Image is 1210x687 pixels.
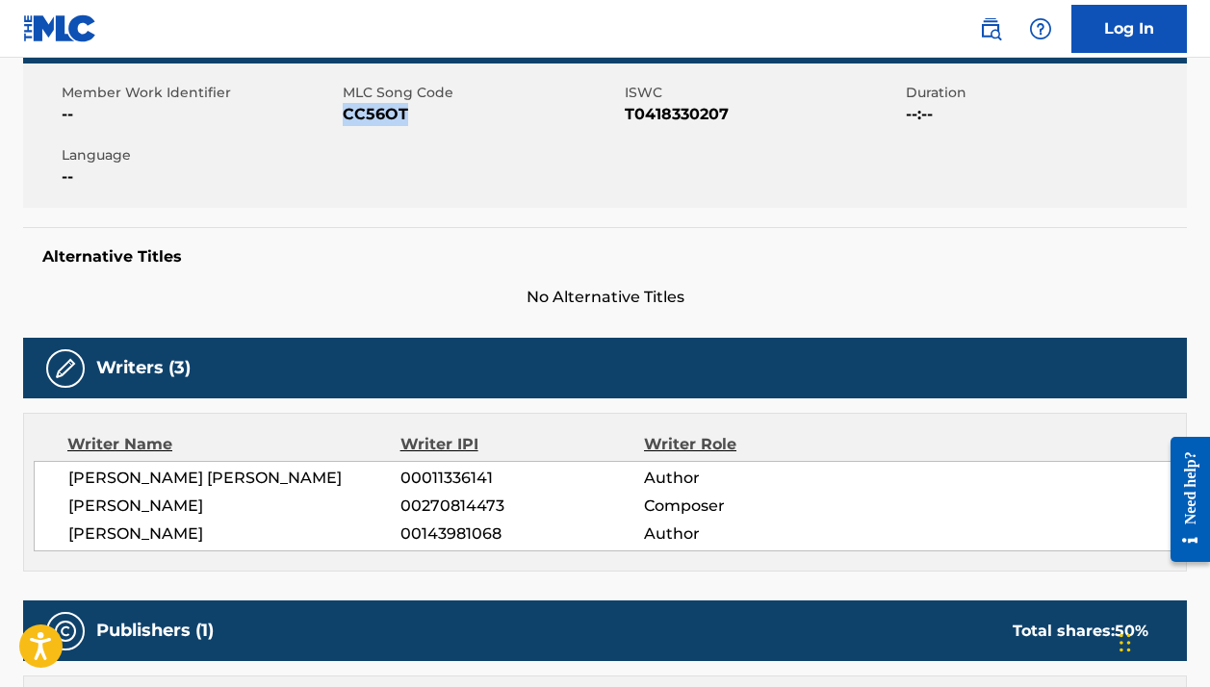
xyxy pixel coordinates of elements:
[62,83,338,103] span: Member Work Identifier
[400,495,644,518] span: 00270814473
[1021,10,1060,48] div: Help
[68,467,400,490] span: [PERSON_NAME] [PERSON_NAME]
[979,17,1002,40] img: search
[62,145,338,165] span: Language
[906,83,1182,103] span: Duration
[68,495,400,518] span: [PERSON_NAME]
[54,620,77,643] img: Publishers
[1013,620,1148,643] div: Total shares:
[1029,17,1052,40] img: help
[62,103,338,126] span: --
[1114,595,1210,687] iframe: Chat Widget
[625,83,901,103] span: ISWC
[343,83,619,103] span: MLC Song Code
[1156,418,1210,582] iframe: Resource Center
[644,522,865,546] span: Author
[62,165,338,189] span: --
[1120,614,1131,672] div: Drag
[1071,5,1187,53] a: Log In
[23,286,1187,309] span: No Alternative Titles
[625,103,901,126] span: T0418330207
[54,357,77,380] img: Writers
[644,495,865,518] span: Composer
[644,467,865,490] span: Author
[96,357,191,379] h5: Writers (3)
[971,10,1010,48] a: Public Search
[906,103,1182,126] span: --:--
[400,433,644,456] div: Writer IPI
[400,467,644,490] span: 00011336141
[400,522,644,546] span: 00143981068
[42,247,1168,267] h5: Alternative Titles
[67,433,400,456] div: Writer Name
[343,103,619,126] span: CC56OT
[23,14,97,42] img: MLC Logo
[96,620,214,642] h5: Publishers (1)
[644,433,865,456] div: Writer Role
[68,522,400,546] span: [PERSON_NAME]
